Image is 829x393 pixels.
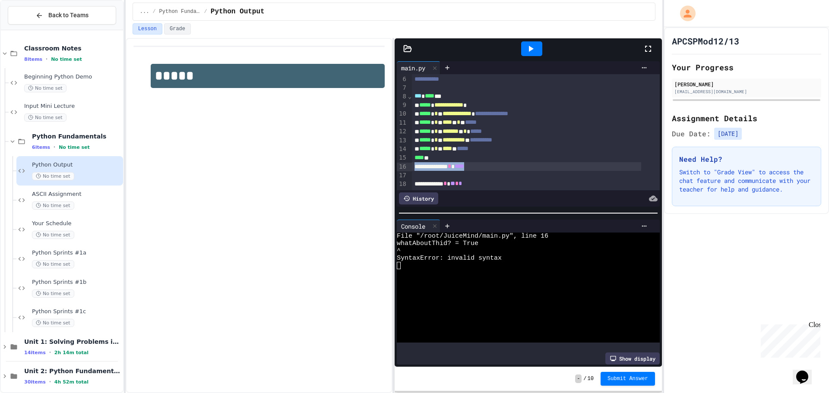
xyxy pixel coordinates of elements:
button: Grade [164,23,191,35]
div: 11 [397,119,408,127]
h1: APCSPMod12/13 [672,35,739,47]
span: Input Mini Lecture [24,103,121,110]
iframe: chat widget [793,358,820,384]
div: 7 [397,84,408,92]
span: ASCII Assignment [32,191,121,198]
div: [EMAIL_ADDRESS][DOMAIN_NAME] [674,88,819,95]
div: main.py [397,61,440,74]
span: 14 items [24,350,46,355]
span: - [575,374,582,383]
span: 8 items [24,57,42,62]
span: • [49,378,51,385]
div: 6 [397,75,408,84]
span: whatAboutThid? = True [397,240,478,247]
span: • [54,144,55,151]
span: / [583,375,586,382]
span: • [46,56,47,63]
div: 17 [397,171,408,180]
div: 14 [397,145,408,154]
span: Fold line [408,93,412,100]
div: 12 [397,127,408,136]
div: 8 [397,92,408,101]
span: • [49,349,51,356]
span: Python Sprints #1a [32,249,121,257]
div: [PERSON_NAME] [674,80,819,88]
div: Console [397,222,430,231]
span: 6 items [32,145,50,150]
div: My Account [671,3,698,23]
span: No time set [32,231,74,239]
span: ... [140,8,149,15]
h2: Assignment Details [672,112,821,124]
div: Show display [605,352,660,365]
span: Classroom Notes [24,44,121,52]
span: Unit 1: Solving Problems in Computer Science [24,338,121,346]
iframe: chat widget [757,321,820,358]
div: Chat with us now!Close [3,3,60,55]
span: [DATE] [714,128,742,140]
span: No time set [59,145,90,150]
span: No time set [24,113,66,122]
div: 9 [397,101,408,110]
button: Submit Answer [601,372,655,386]
span: No time set [32,260,74,268]
span: No time set [32,289,74,298]
span: 4h 52m total [54,379,89,385]
span: Python Fundamentals [32,132,121,140]
span: No time set [32,319,74,327]
span: ^ [397,247,401,255]
span: No time set [32,201,74,210]
button: Back to Teams [8,6,116,25]
span: File "/root/JuiceMind/main.py", line 16 [397,233,548,240]
span: Python Fundamentals [159,8,201,15]
span: No time set [51,57,82,62]
div: main.py [397,63,430,72]
div: 10 [397,110,408,118]
span: Python Output [32,161,121,169]
span: / [204,8,207,15]
span: No time set [24,84,66,92]
span: 2h 14m total [54,350,89,355]
span: Python Sprints #1b [32,279,121,286]
span: Python Sprints #1c [32,308,121,315]
span: 30 items [24,379,46,385]
span: No time set [32,172,74,180]
span: Your Schedule [32,220,121,227]
span: Back to Teams [48,11,89,20]
p: Switch to "Grade View" to access the chat feature and communicate with your teacher for help and ... [679,168,814,194]
span: Unit 2: Python Fundamentals [24,367,121,375]
span: 10 [588,375,594,382]
span: SyntaxError: invalid syntax [397,255,502,262]
span: Python Output [211,6,265,17]
button: Lesson [133,23,162,35]
div: 16 [397,163,408,171]
span: / [152,8,155,15]
h3: Need Help? [679,154,814,164]
span: Beginning Python Demo [24,73,121,81]
h2: Your Progress [672,61,821,73]
div: 15 [397,154,408,162]
span: Submit Answer [608,375,648,382]
div: 18 [397,180,408,189]
div: 13 [397,136,408,145]
div: Console [397,220,440,233]
div: History [399,192,438,204]
span: Due Date: [672,129,711,139]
